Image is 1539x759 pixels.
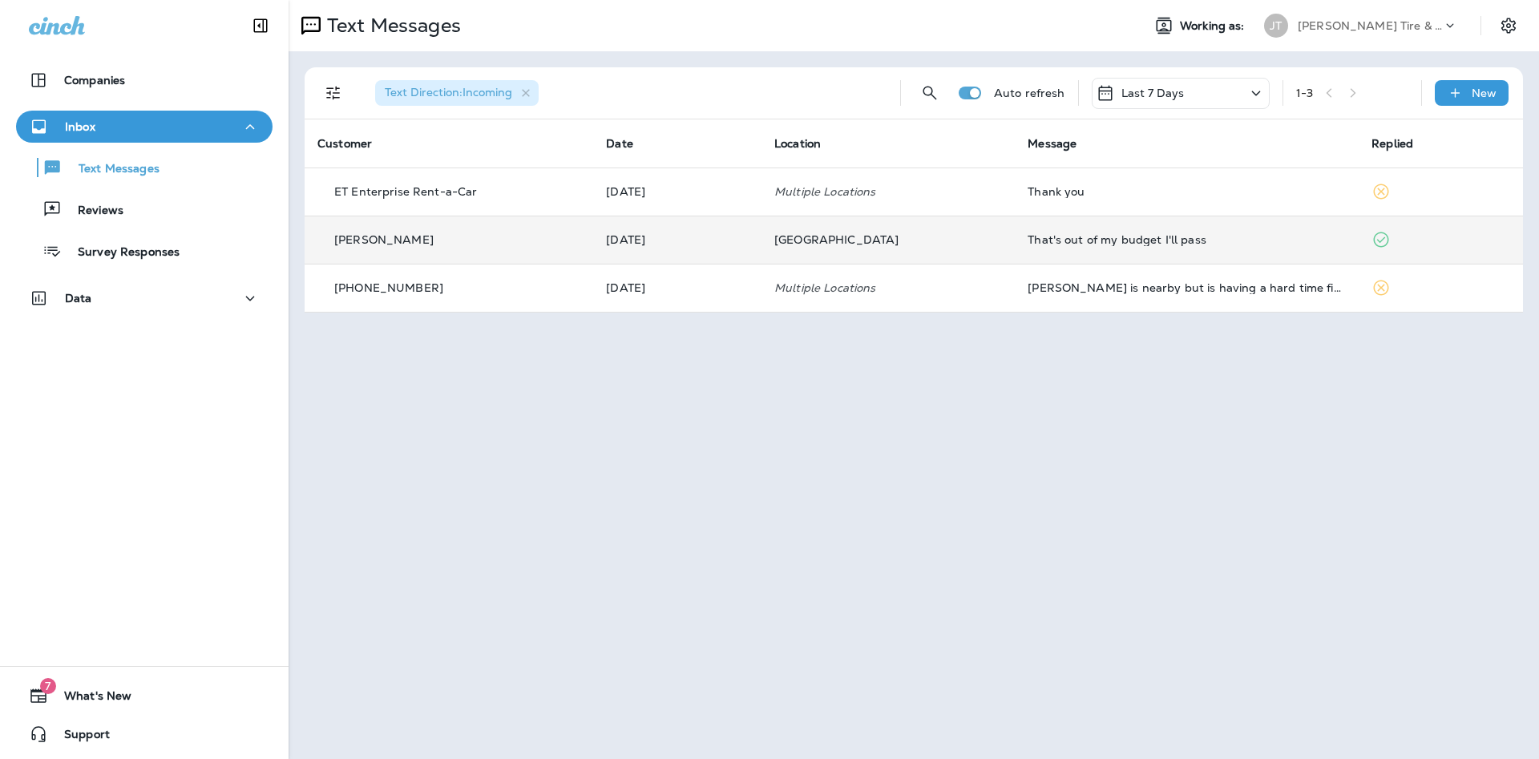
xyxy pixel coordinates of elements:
[317,77,349,109] button: Filters
[994,87,1065,99] p: Auto refresh
[606,233,749,246] p: Sep 12, 2025 10:15 AM
[238,10,283,42] button: Collapse Sidebar
[375,80,539,106] div: Text Direction:Incoming
[1472,87,1497,99] p: New
[48,689,131,709] span: What's New
[774,136,821,151] span: Location
[1028,185,1346,198] div: Thank you
[1180,19,1248,33] span: Working as:
[317,136,372,151] span: Customer
[321,14,461,38] p: Text Messages
[914,77,946,109] button: Search Messages
[774,281,1002,294] p: Multiple Locations
[385,85,512,99] span: Text Direction : Incoming
[64,74,125,87] p: Companies
[16,111,273,143] button: Inbox
[16,282,273,314] button: Data
[16,192,273,226] button: Reviews
[40,678,56,694] span: 7
[1371,136,1413,151] span: Replied
[62,204,123,219] p: Reviews
[606,136,633,151] span: Date
[334,185,477,198] p: ET Enterprise Rent-a-Car
[1028,136,1076,151] span: Message
[1494,11,1523,40] button: Settings
[16,718,273,750] button: Support
[774,232,899,247] span: [GEOGRAPHIC_DATA]
[1298,19,1442,32] p: [PERSON_NAME] Tire & Auto
[16,151,273,184] button: Text Messages
[1028,281,1346,294] div: Megan is nearby but is having a hard time finding your address. Try calling or texting them at +1...
[334,233,434,246] p: [PERSON_NAME]
[1121,87,1185,99] p: Last 7 Days
[62,245,180,260] p: Survey Responses
[65,120,95,133] p: Inbox
[16,234,273,268] button: Survey Responses
[1028,233,1346,246] div: That's out of my budget I'll pass
[65,292,92,305] p: Data
[1264,14,1288,38] div: JT
[606,185,749,198] p: Sep 12, 2025 03:37 PM
[16,680,273,712] button: 7What's New
[774,185,1002,198] p: Multiple Locations
[334,281,443,294] p: [PHONE_NUMBER]
[606,281,749,294] p: Sep 8, 2025 03:44 PM
[48,728,110,747] span: Support
[16,64,273,96] button: Companies
[63,162,160,177] p: Text Messages
[1296,87,1313,99] div: 1 - 3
